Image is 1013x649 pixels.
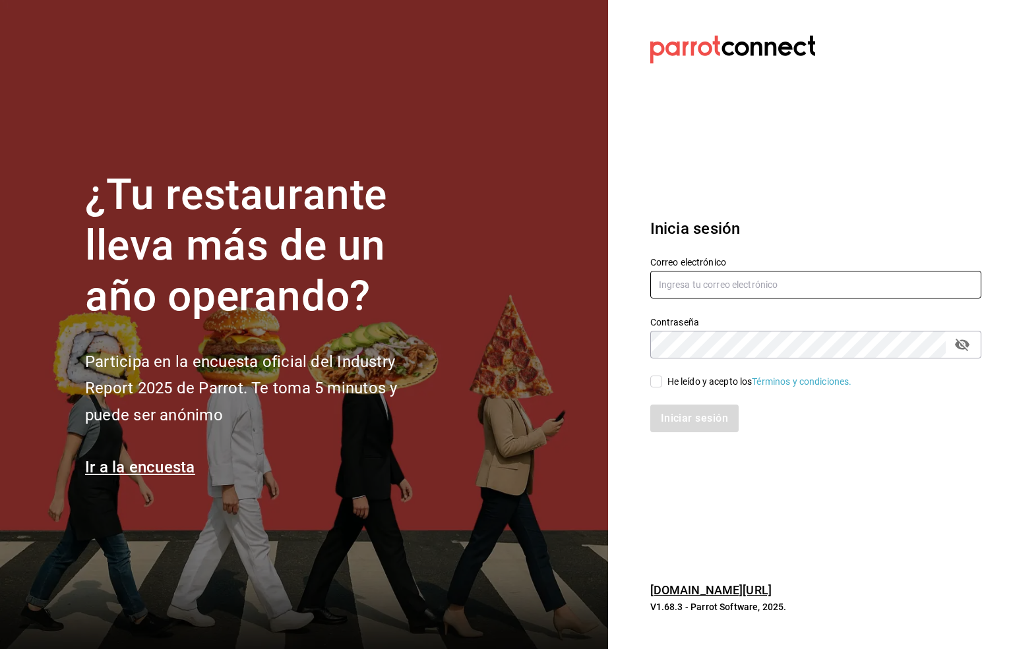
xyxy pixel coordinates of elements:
[667,375,852,389] div: He leído y acepto los
[951,333,973,356] button: passwordField
[650,271,981,298] input: Ingresa tu correo electrónico
[650,217,981,240] h3: Inicia sesión
[650,583,772,597] a: [DOMAIN_NAME][URL]
[752,376,851,387] a: Términos y condiciones.
[85,170,441,322] h1: ¿Tu restaurante lleva más de un año operando?
[650,600,981,613] p: V1.68.3 - Parrot Software, 2025.
[650,258,981,267] label: Correo electrónico
[85,349,441,429] h2: Participa en la encuesta oficial del Industry Report 2025 de Parrot. Te toma 5 minutos y puede se...
[650,318,981,327] label: Contraseña
[85,458,195,476] a: Ir a la encuesta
